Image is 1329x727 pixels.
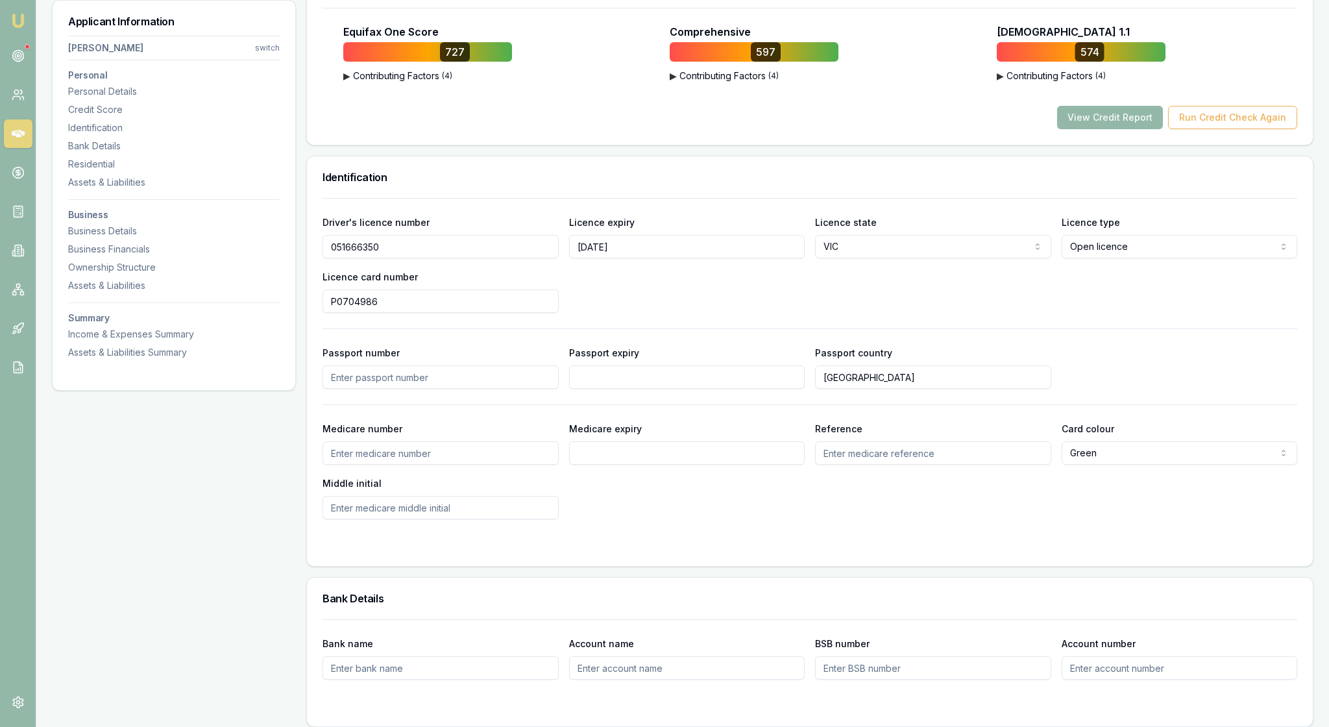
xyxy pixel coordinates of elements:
[323,217,430,228] label: Driver's licence number
[1062,217,1120,228] label: Licence type
[68,210,280,219] h3: Business
[1168,106,1297,129] button: Run Credit Check Again
[323,593,1297,604] h3: Bank Details
[323,365,559,389] input: Enter passport number
[68,16,280,27] h3: Applicant Information
[323,347,400,358] label: Passport number
[815,365,1051,389] input: Enter passport country
[569,638,634,649] label: Account name
[68,279,280,292] div: Assets & Liabilities
[323,235,559,258] input: Enter driver's licence number
[815,656,1051,680] input: Enter BSB number
[815,217,877,228] label: Licence state
[1095,71,1106,81] span: ( 4 )
[323,478,382,489] label: Middle initial
[323,423,402,434] label: Medicare number
[815,638,870,649] label: BSB number
[343,69,350,82] span: ▶
[670,69,838,82] button: ▶Contributing Factors(4)
[68,328,280,341] div: Income & Expenses Summary
[323,656,559,680] input: Enter bank name
[751,42,781,62] div: 597
[68,176,280,189] div: Assets & Liabilities
[68,103,280,116] div: Credit Score
[670,24,751,40] p: Comprehensive
[670,69,677,82] span: ▶
[343,24,439,40] p: Equifax One Score
[323,271,418,282] label: Licence card number
[815,441,1051,465] input: Enter medicare reference
[323,290,559,313] input: Enter driver's licence card number
[1062,423,1114,434] label: Card colour
[768,71,779,81] span: ( 4 )
[442,71,452,81] span: ( 4 )
[68,121,280,134] div: Identification
[997,69,1004,82] span: ▶
[68,140,280,153] div: Bank Details
[68,71,280,80] h3: Personal
[68,42,143,55] div: [PERSON_NAME]
[255,43,280,53] div: switch
[815,347,892,358] label: Passport country
[323,441,559,465] input: Enter medicare number
[68,261,280,274] div: Ownership Structure
[68,243,280,256] div: Business Financials
[997,24,1130,40] p: [DEMOGRAPHIC_DATA] 1.1
[440,42,470,62] div: 727
[343,69,512,82] button: ▶Contributing Factors(4)
[569,217,635,228] label: Licence expiry
[323,496,559,519] input: Enter medicare middle initial
[815,423,862,434] label: Reference
[323,172,1297,182] h3: Identification
[1057,106,1163,129] button: View Credit Report
[323,638,373,649] label: Bank name
[68,225,280,238] div: Business Details
[569,423,642,434] label: Medicare expiry
[68,85,280,98] div: Personal Details
[569,656,805,680] input: Enter account name
[569,347,639,358] label: Passport expiry
[1075,42,1104,62] div: 574
[1062,656,1298,680] input: Enter account number
[68,346,280,359] div: Assets & Liabilities Summary
[10,13,26,29] img: emu-icon-u.png
[1062,638,1136,649] label: Account number
[68,158,280,171] div: Residential
[997,69,1165,82] button: ▶Contributing Factors(4)
[68,314,280,323] h3: Summary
